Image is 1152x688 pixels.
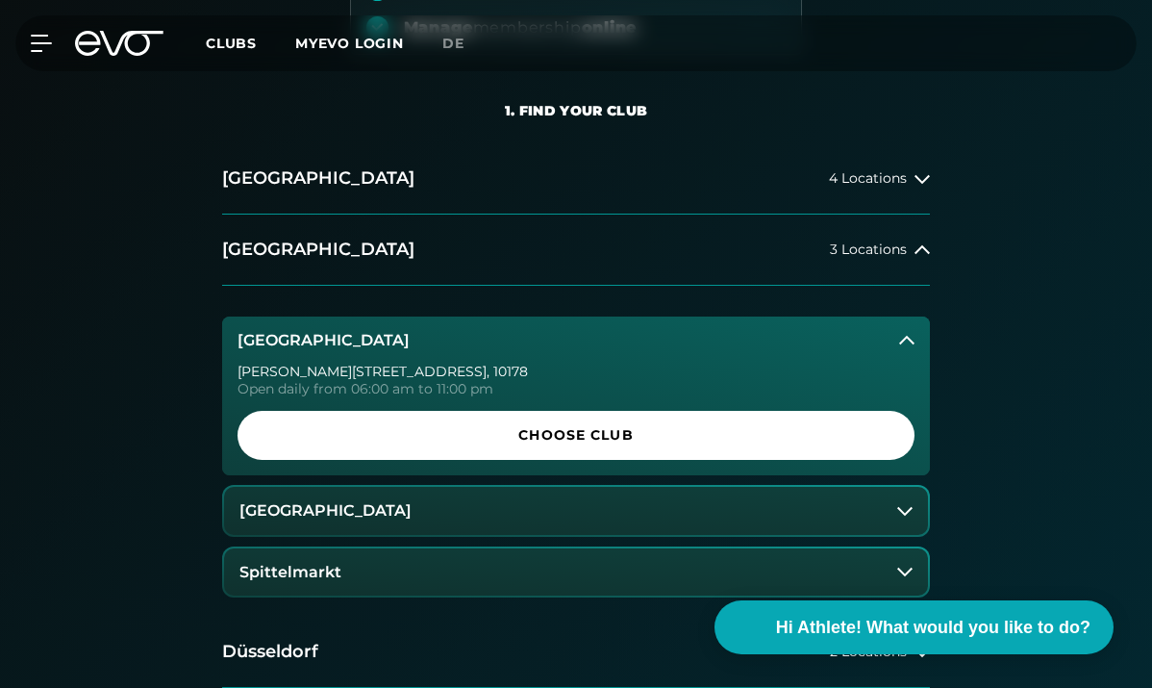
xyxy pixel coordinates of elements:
[442,33,488,55] a: de
[442,35,464,52] span: de
[222,143,930,215] button: [GEOGRAPHIC_DATA]4 Locations
[222,317,930,365] button: [GEOGRAPHIC_DATA]
[714,600,1114,654] button: Hi Athlete! What would you like to do?
[830,645,907,659] span: 2 Locations
[505,101,648,120] div: 1. Find your club
[295,35,404,52] a: MYEVO LOGIN
[224,487,928,535] button: [GEOGRAPHIC_DATA]
[238,411,914,460] a: Choose Club
[222,640,318,664] h2: Düsseldorf
[238,332,410,349] h3: [GEOGRAPHIC_DATA]
[239,502,412,520] h3: [GEOGRAPHIC_DATA]
[238,365,914,378] div: [PERSON_NAME][STREET_ADDRESS] , 10178
[206,34,295,52] a: Clubs
[830,242,907,257] span: 3 Locations
[829,171,907,186] span: 4 Locations
[238,382,914,395] div: Open daily from 06:00 am to 11:00 pm
[239,564,341,581] h3: Spittelmarkt
[261,425,891,446] span: Choose Club
[222,215,930,286] button: [GEOGRAPHIC_DATA]3 Locations
[222,617,930,688] button: Düsseldorf2 Locations
[206,35,257,52] span: Clubs
[222,166,414,191] h2: [GEOGRAPHIC_DATA]
[776,615,1090,641] span: Hi Athlete! What would you like to do?
[224,548,928,597] button: Spittelmarkt
[222,238,414,262] h2: [GEOGRAPHIC_DATA]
